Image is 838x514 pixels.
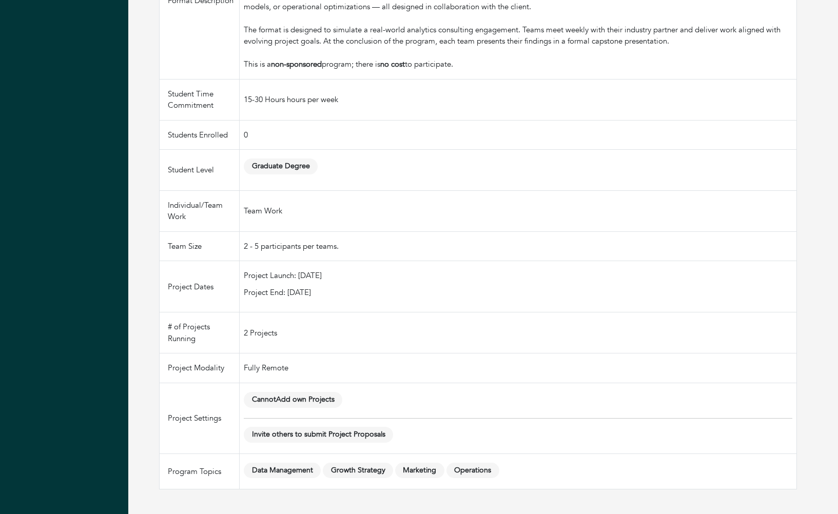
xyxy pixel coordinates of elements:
[240,353,797,383] td: Fully Remote
[323,463,393,479] span: Growth Strategy
[395,463,444,479] span: Marketing
[160,353,240,383] td: Project Modality
[446,463,499,479] span: Operations
[244,270,792,282] p: Project Launch: [DATE]
[244,287,792,299] p: Project End: [DATE]
[160,231,240,261] td: Team Size
[160,383,240,453] td: Project Settings
[244,427,393,443] span: Invite others to submit Project Proposals
[160,453,240,489] td: Program Topics
[244,463,321,479] span: Data Management
[240,120,797,150] td: 0
[240,231,797,261] td: 2 - 5 participants per teams.
[240,79,797,120] td: 15-30 Hours hours per week
[244,392,342,408] span: Add own Projects
[160,261,240,312] td: Project Dates
[160,312,240,353] td: # of Projects Running
[160,190,240,231] td: Individual/Team Work
[240,312,797,353] td: 2 Projects
[271,59,322,69] strong: non-sponsored
[160,120,240,150] td: Students Enrolled
[240,190,797,231] td: Team Work
[252,394,276,404] b: Cannot
[160,79,240,120] td: Student Time Commitment
[244,24,792,59] div: The format is designed to simulate a real-world analytics consulting engagement. Teams meet weekl...
[380,59,405,69] strong: no cost
[244,159,318,174] span: Graduate Degree
[244,58,792,70] div: This is a program; there is to participate.
[160,150,240,191] td: Student Level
